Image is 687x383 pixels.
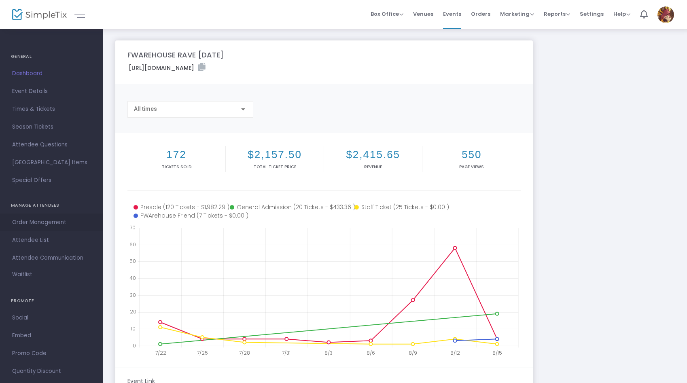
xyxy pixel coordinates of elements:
[129,258,136,265] text: 50
[129,275,136,281] text: 40
[11,293,92,309] h4: PROMOTE
[413,4,433,24] span: Venues
[367,349,375,356] text: 8/6
[131,325,136,332] text: 10
[424,164,519,170] p: Page Views
[12,140,91,150] span: Attendee Questions
[127,49,224,60] m-panel-title: FWAREHOUSE RAVE [DATE]
[12,253,91,263] span: Attendee Communication
[12,313,91,323] span: Social
[471,4,490,24] span: Orders
[450,349,460,356] text: 8/12
[12,68,91,79] span: Dashboard
[12,104,91,114] span: Times & Tickets
[129,63,206,72] label: [URL][DOMAIN_NAME]
[282,349,290,356] text: 7/31
[12,330,91,341] span: Embed
[227,164,322,170] p: Total Ticket Price
[12,86,91,97] span: Event Details
[239,349,250,356] text: 7/28
[613,10,630,18] span: Help
[443,4,461,24] span: Events
[133,342,136,349] text: 0
[155,349,166,356] text: 7/22
[134,106,157,112] span: All times
[12,217,91,228] span: Order Management
[11,49,92,65] h4: GENERAL
[12,348,91,359] span: Promo Code
[12,122,91,132] span: Season Tickets
[11,197,92,214] h4: MANAGE ATTENDEES
[325,349,333,356] text: 8/3
[326,164,420,170] p: Revenue
[130,308,136,315] text: 20
[326,148,420,161] h2: $2,415.65
[129,164,224,170] p: Tickets sold
[12,235,91,245] span: Attendee List
[409,349,418,356] text: 8/9
[12,271,32,279] span: Waitlist
[580,4,604,24] span: Settings
[12,175,91,186] span: Special Offers
[129,148,224,161] h2: 172
[129,241,136,248] text: 60
[492,349,502,356] text: 8/15
[12,366,91,377] span: Quantity Discount
[12,157,91,168] span: [GEOGRAPHIC_DATA] Items
[130,291,136,298] text: 30
[227,148,322,161] h2: $2,157.50
[424,148,519,161] h2: 550
[130,224,136,231] text: 70
[197,349,208,356] text: 7/25
[544,10,570,18] span: Reports
[500,10,534,18] span: Marketing
[371,10,403,18] span: Box Office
